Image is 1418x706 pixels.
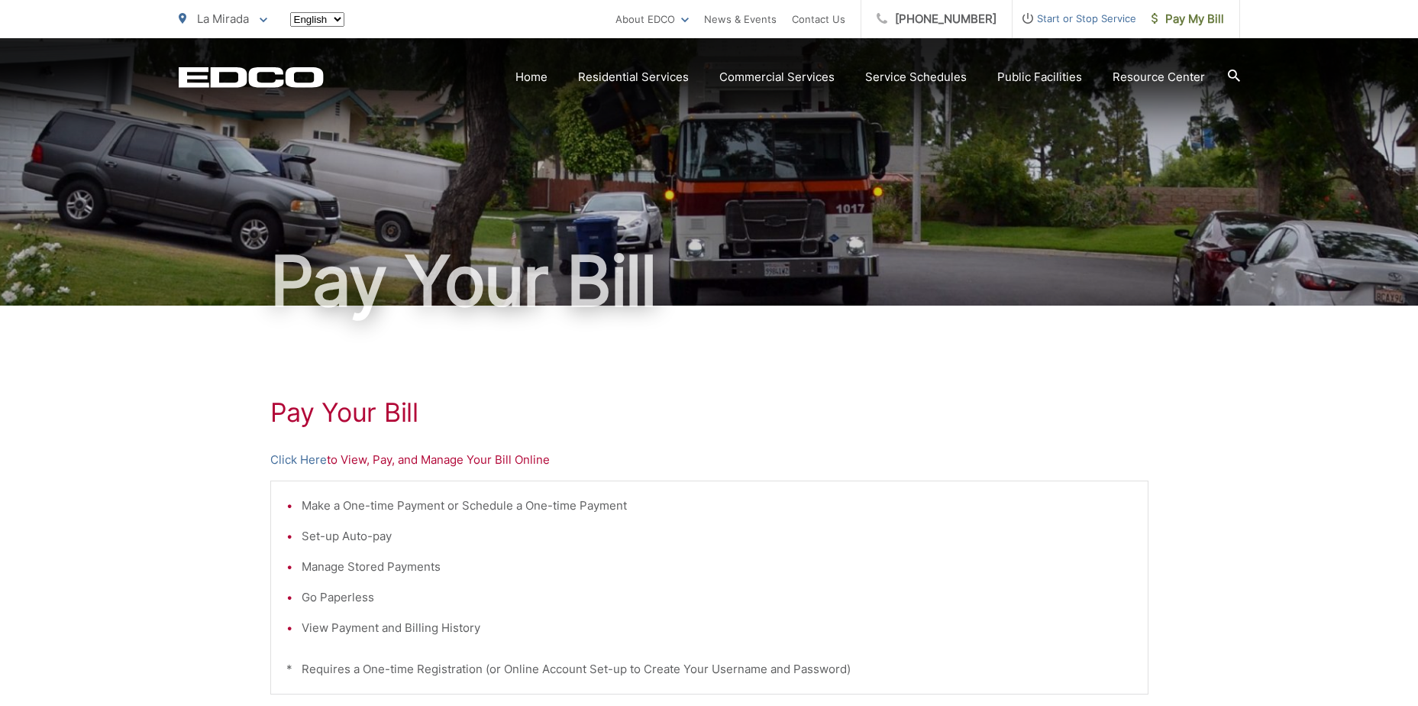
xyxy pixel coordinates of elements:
[515,68,547,86] a: Home
[179,243,1240,319] h1: Pay Your Bill
[997,68,1082,86] a: Public Facilities
[302,588,1132,607] li: Go Paperless
[197,11,249,26] span: La Mirada
[302,619,1132,637] li: View Payment and Billing History
[270,451,327,469] a: Click Here
[179,66,324,88] a: EDCD logo. Return to the homepage.
[302,558,1132,576] li: Manage Stored Payments
[1152,10,1224,28] span: Pay My Bill
[286,660,1132,678] p: * Requires a One-time Registration (or Online Account Set-up to Create Your Username and Password)
[865,68,967,86] a: Service Schedules
[1113,68,1205,86] a: Resource Center
[792,10,845,28] a: Contact Us
[615,10,689,28] a: About EDCO
[290,12,344,27] select: Select a language
[719,68,835,86] a: Commercial Services
[302,497,1132,515] li: Make a One-time Payment or Schedule a One-time Payment
[270,451,1148,469] p: to View, Pay, and Manage Your Bill Online
[302,527,1132,546] li: Set-up Auto-pay
[578,68,689,86] a: Residential Services
[704,10,777,28] a: News & Events
[270,397,1148,428] h1: Pay Your Bill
